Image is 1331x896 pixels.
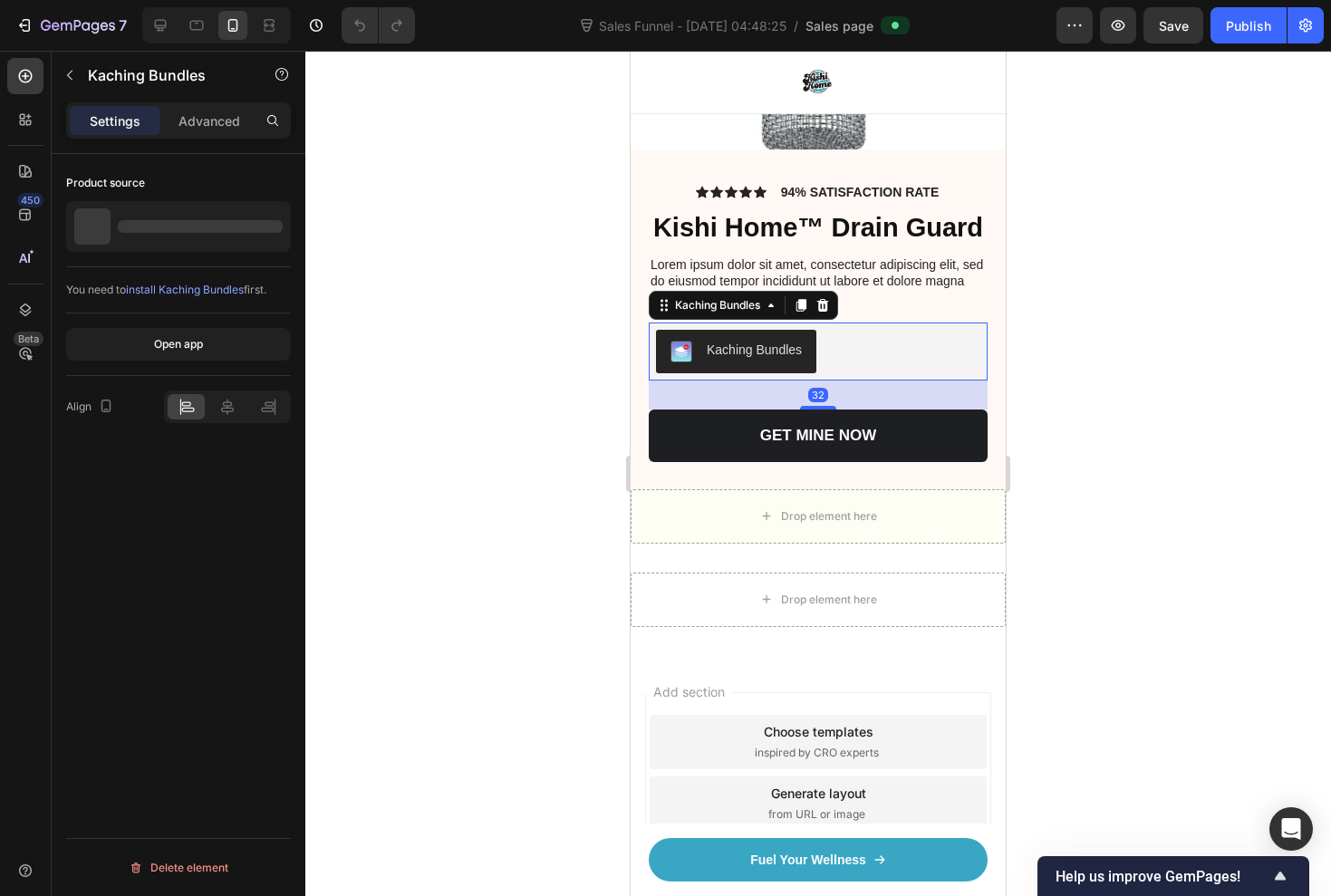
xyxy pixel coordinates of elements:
div: Beta [14,332,43,346]
button: Delete element [66,853,291,882]
p: 7 [119,14,127,36]
span: Save [1159,18,1189,34]
span: Sales Funnel - [DATE] 04:48:25 [595,16,790,35]
div: 450 [17,193,43,207]
div: Product source [66,175,145,191]
div: Publish [1226,16,1271,35]
p: Settings [90,111,140,130]
div: Delete element [129,857,228,879]
iframe: Design area [631,51,1006,896]
button: Show survey - Help us improve GemPages! [1056,865,1291,887]
div: You need to first. [66,282,291,298]
span: / [794,16,798,35]
p: Kaching Bundles [88,64,242,86]
span: Help us improve GemPages! [1056,868,1269,885]
button: Save [1143,7,1203,43]
div: Undo/Redo [342,7,415,43]
div: Align [66,395,117,419]
span: Sales page [805,16,873,35]
div: Open Intercom Messenger [1269,807,1313,851]
span: install Kaching Bundles [126,283,244,296]
button: 7 [7,7,135,43]
button: Open app [66,328,291,361]
button: Publish [1210,7,1287,43]
div: Open app [154,336,203,352]
p: Advanced [178,111,240,130]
